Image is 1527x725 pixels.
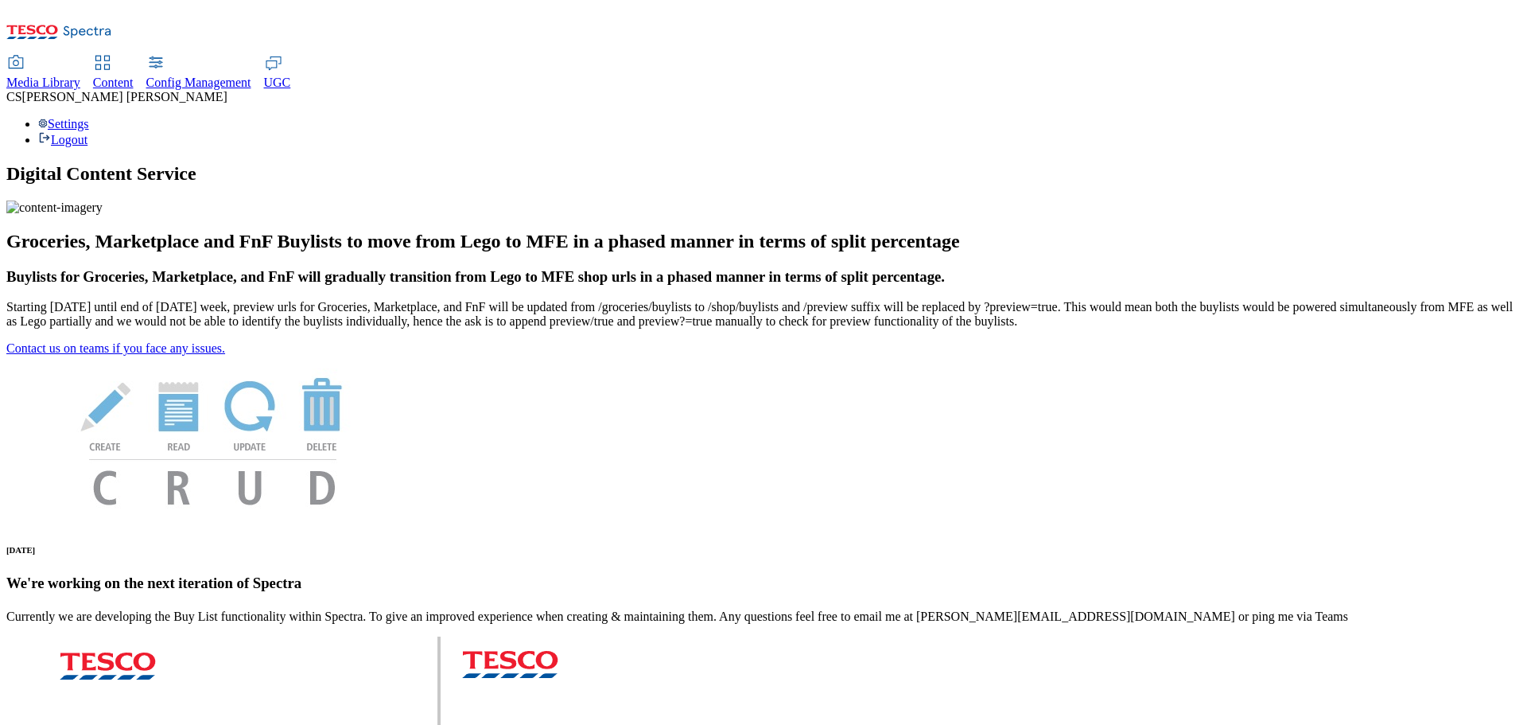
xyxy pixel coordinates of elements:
[6,163,1521,185] h1: Digital Content Service
[6,268,1521,286] h3: Buylists for Groceries, Marketplace, and FnF will gradually transition from Lego to MFE shop urls...
[6,201,103,215] img: content-imagery
[146,76,251,89] span: Config Management
[6,57,80,90] a: Media Library
[6,231,1521,252] h2: Groceries, Marketplace and FnF Buylists to move from Lego to MFE in a phased manner in terms of s...
[264,57,291,90] a: UGC
[6,356,420,522] img: News Image
[146,57,251,90] a: Config Management
[6,545,1521,555] h6: [DATE]
[38,133,87,146] a: Logout
[22,90,227,103] span: [PERSON_NAME] [PERSON_NAME]
[6,575,1521,592] h3: We're working on the next iteration of Spectra
[6,610,1521,624] p: Currently we are developing the Buy List functionality within Spectra. To give an improved experi...
[38,117,89,131] a: Settings
[93,57,134,90] a: Content
[6,341,225,355] a: Contact us on teams if you face any issues.
[6,90,22,103] span: CS
[93,76,134,89] span: Content
[6,76,80,89] span: Media Library
[6,300,1521,329] p: Starting [DATE] until end of [DATE] week, preview urls for Groceries, Marketplace, and FnF will b...
[264,76,291,89] span: UGC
